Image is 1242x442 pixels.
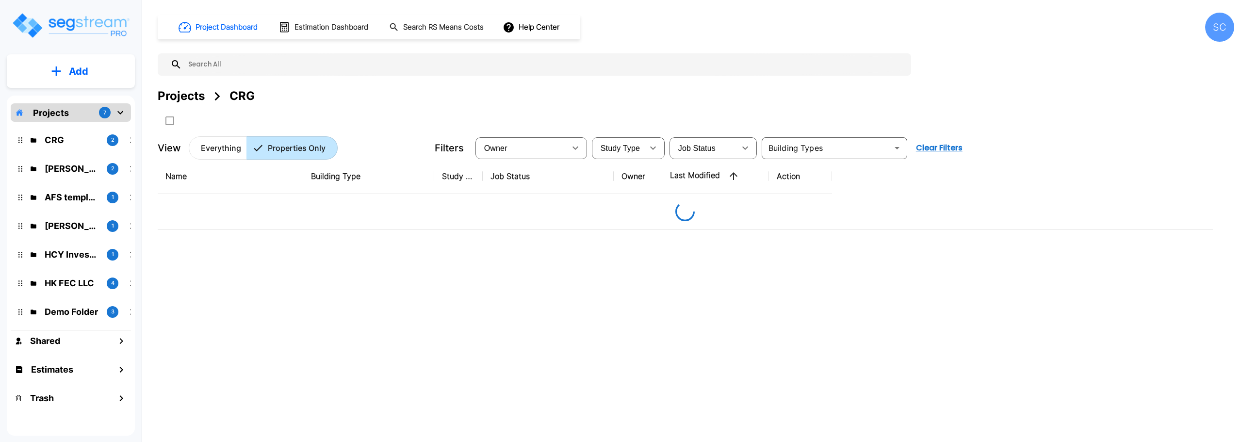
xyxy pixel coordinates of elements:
p: Add [69,64,88,79]
button: Clear Filters [912,138,966,158]
button: SelectAll [160,111,180,131]
div: Select [671,134,735,162]
button: Search RS Means Costs [385,18,489,37]
div: CRG [229,87,255,105]
p: HK FEC LLC [45,277,99,290]
span: Study Type [601,144,640,152]
p: 2 [111,164,114,173]
th: Study Type [434,159,483,194]
p: Properties Only [268,142,326,154]
span: Job Status [678,144,716,152]
p: 1 [112,222,114,230]
button: Everything [189,136,247,160]
p: 2 [111,136,114,144]
p: View [158,141,181,155]
p: Projects [33,106,69,119]
p: Demo Folder [45,305,99,318]
p: 7 [103,109,106,117]
h1: Trash [30,392,54,405]
span: Owner [484,144,507,152]
button: Estimation Dashboard [275,17,374,37]
input: Search All [182,53,906,76]
div: Projects [158,87,205,105]
button: Project Dashboard [175,16,263,38]
th: Name [158,159,303,194]
p: 3 [111,308,114,316]
h1: Estimates [31,363,73,376]
h1: Shared [30,334,60,347]
div: Select [594,134,643,162]
img: Logo [11,12,130,39]
th: Action [769,159,832,194]
input: Building Types [765,141,888,155]
h1: Search RS Means Costs [403,22,484,33]
h1: Estimation Dashboard [294,22,368,33]
th: Last Modified [662,159,769,194]
button: Open [890,141,904,155]
p: 1 [112,250,114,259]
th: Owner [614,159,662,194]
button: Help Center [501,18,563,36]
p: Brandon Monsanto [45,219,99,232]
div: SC [1205,13,1234,42]
p: Everything [201,142,241,154]
p: HCY Investments LLC [45,248,99,261]
p: Filters [435,141,464,155]
p: 4 [111,279,114,287]
p: 1 [112,193,114,201]
p: Mike Powell [45,162,99,175]
div: Platform [189,136,338,160]
button: Properties Only [246,136,338,160]
h1: Project Dashboard [196,22,258,33]
p: CRG [45,133,99,147]
p: AFS templates [45,191,99,204]
th: Job Status [483,159,614,194]
button: Add [7,57,135,85]
div: Select [477,134,566,162]
th: Building Type [303,159,434,194]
